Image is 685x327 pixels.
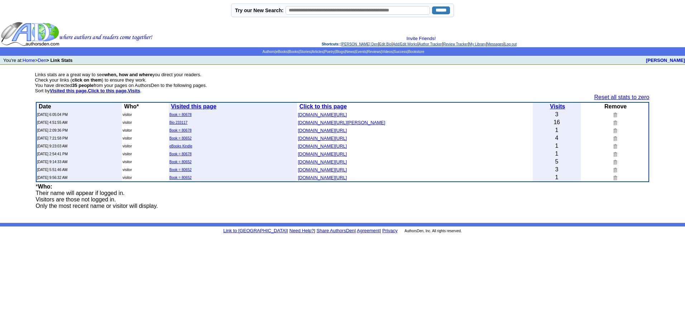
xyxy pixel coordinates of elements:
font: [DOMAIN_NAME][URL] [298,136,347,141]
a: Need Help? [289,228,314,233]
img: Remove this link [612,143,617,149]
a: Bookstore [408,50,424,54]
font: [DATE] 4:51:55 AM [37,121,68,125]
td: 4 [533,134,581,142]
img: Remove this link [612,120,617,125]
font: visitor [123,113,132,117]
a: Visited this page [50,88,87,93]
a: Book = 80652 [169,176,192,180]
font: [DOMAIN_NAME][URL] [298,175,347,180]
td: 1 [533,174,581,182]
a: Click to this page [88,88,126,93]
font: | [355,228,356,233]
a: Events [355,50,367,54]
font: [DATE] 9:23:03 AM [37,144,68,148]
font: [DATE] 6:05:04 PM [37,113,68,117]
td: 1 [533,142,581,150]
a: [DOMAIN_NAME][URL] [298,166,347,172]
font: visitor [123,176,132,180]
img: header_logo2.gif [1,21,153,47]
a: Success [394,50,407,54]
a: [DOMAIN_NAME][URL] [298,127,347,133]
b: Visits [550,103,565,109]
a: My Library [469,42,486,46]
a: [PERSON_NAME] [646,58,685,63]
img: Remove this link [612,167,617,172]
a: Home [23,58,35,63]
font: [DOMAIN_NAME][URL] [298,112,347,117]
img: Remove this link [612,136,617,141]
a: Book = 80678 [169,113,192,117]
a: [PERSON_NAME] Den [341,42,378,46]
a: Review Tracker [443,42,468,46]
a: Author Tracker [418,42,442,46]
font: [DOMAIN_NAME][URL] [298,128,347,133]
font: Links stats are a great way to see you direct your readers. Check your links ( ) to ensure they w... [35,72,650,210]
a: Authors [263,50,275,54]
span: Shortcuts: [322,42,340,46]
img: Remove this link [612,112,617,117]
font: visitor [123,152,132,156]
font: [DATE] 7:21:58 PM [37,136,68,140]
font: [DATE] 5:51:46 AM [37,168,68,172]
font: [DOMAIN_NAME][URL] [298,143,347,149]
font: visitor [123,168,132,172]
a: [DOMAIN_NAME][URL] [298,158,347,165]
img: Remove this link [612,159,617,165]
img: Remove this link [612,175,617,180]
a: Book = 80678 [169,128,192,132]
font: | [287,228,288,233]
b: Who: [38,184,52,190]
font: AuthorsDen, Inc. All rights reserved. [404,229,462,233]
td: 3 [533,111,581,118]
font: [DOMAIN_NAME][URL][PERSON_NAME] [298,120,385,125]
a: Agreement [357,228,380,233]
font: You're at: > [3,58,73,63]
a: Visits [128,88,140,93]
a: eBooks Kindle [169,144,192,148]
a: Bio 233117 [169,121,188,125]
font: | [314,228,315,233]
a: Book = 80678 [169,152,192,156]
td: * Their name will appear if logged in. Visitors are those not logged in. Only the most recent nam... [35,183,650,210]
b: Click to this page [300,103,347,109]
font: [DATE] 2:54:41 PM [37,152,68,156]
a: Articles [312,50,324,54]
a: Reviews [367,50,381,54]
a: Den [38,58,46,63]
font: [DOMAIN_NAME][URL] [298,151,347,157]
a: Log out [505,42,517,46]
b: > Link Stats [46,58,72,63]
a: Poetry [324,50,335,54]
td: 1 [533,126,581,134]
b: , [88,88,128,93]
div: : | | | | | | | [154,36,684,47]
font: [DATE] 9:14:33 AM [37,160,68,164]
a: Books [289,50,299,54]
a: [DOMAIN_NAME][URL] [298,151,347,157]
font: visitor [123,136,132,140]
img: Remove this link [612,151,617,157]
a: Share AuthorsDen [317,228,355,233]
font: visitor [123,160,132,164]
a: Videos [382,50,393,54]
label: Try our New Search: [235,8,283,13]
a: [DOMAIN_NAME][URL] [298,111,347,117]
a: Edit Bio [379,42,391,46]
a: Stories [300,50,311,54]
b: Remove [604,103,627,109]
font: visitor [123,121,132,125]
font: | [356,228,381,233]
a: News [346,50,355,54]
td: 1 [533,150,581,158]
b: , [50,88,88,93]
a: [DOMAIN_NAME][URL][PERSON_NAME] [298,119,385,125]
a: Visited this page [171,103,216,109]
b: Date [39,103,51,109]
td: 5 [533,158,581,166]
font: visitor [123,128,132,132]
a: Book = 80652 [169,136,192,140]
